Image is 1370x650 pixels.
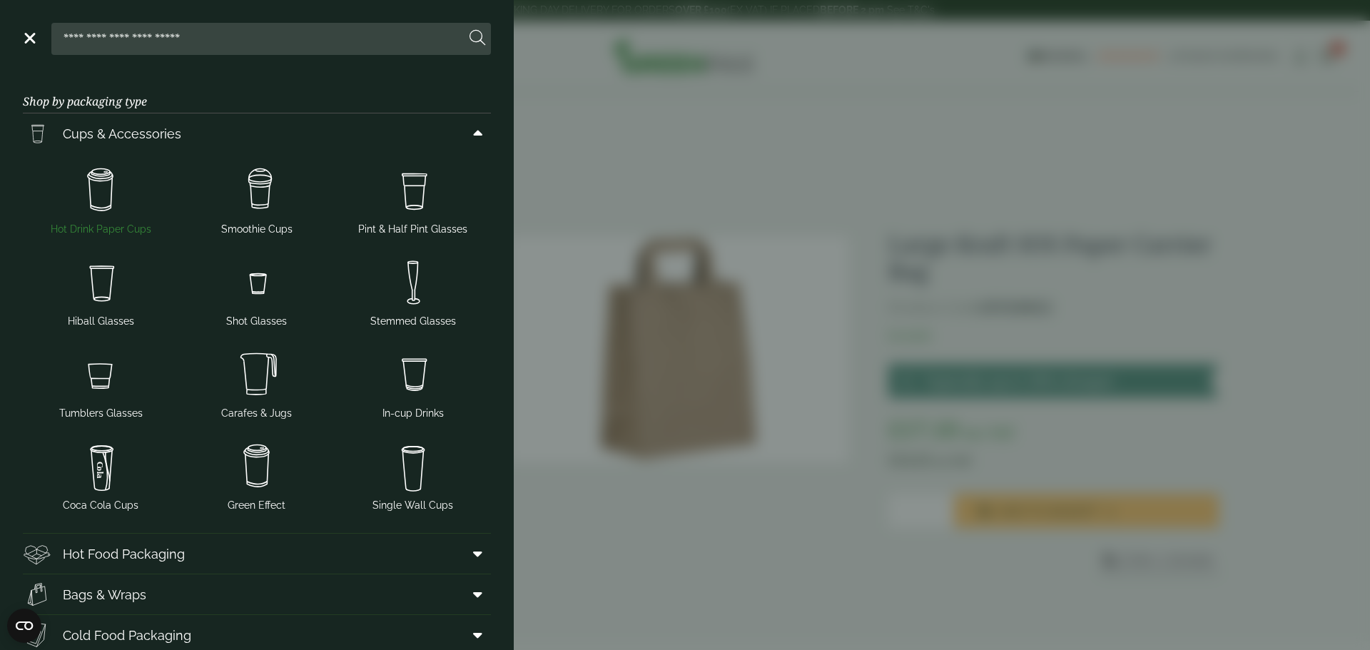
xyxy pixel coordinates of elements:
span: In-cup Drinks [382,406,444,421]
a: Carafes & Jugs [185,343,330,424]
a: Coca Cola Cups [29,435,173,516]
a: Smoothie Cups [185,159,330,240]
img: HotDrink_paperCup.svg [185,438,330,495]
span: Bags & Wraps [63,585,146,604]
span: Shot Glasses [226,314,287,329]
a: Cups & Accessories [23,113,491,153]
img: HotDrink_paperCup.svg [29,162,173,219]
a: Single Wall Cups [340,435,485,516]
img: Paper_carriers.svg [23,580,51,609]
a: Hot Food Packaging [23,534,491,574]
span: Hot Drink Paper Cups [51,222,151,237]
img: Smoothie_cups.svg [185,162,330,219]
a: Stemmed Glasses [340,251,485,332]
img: Tumbler_glass.svg [29,346,173,403]
span: Cups & Accessories [63,124,181,143]
img: cola.svg [29,438,173,495]
img: Incup_drinks.svg [340,346,485,403]
span: Hot Food Packaging [63,544,185,564]
button: Open CMP widget [7,609,41,643]
a: Hiball Glasses [29,251,173,332]
img: Hiball.svg [29,254,173,311]
span: Smoothie Cups [221,222,293,237]
img: Deli_box.svg [23,539,51,568]
img: PintNhalf_cup.svg [23,119,51,148]
a: Shot Glasses [185,251,330,332]
a: Pint & Half Pint Glasses [340,159,485,240]
img: plain-soda-cup.svg [340,438,485,495]
a: In-cup Drinks [340,343,485,424]
a: Tumblers Glasses [29,343,173,424]
a: Bags & Wraps [23,574,491,614]
span: Cold Food Packaging [63,626,191,645]
a: Hot Drink Paper Cups [29,159,173,240]
h3: Shop by packaging type [23,72,491,113]
span: Green Effect [228,498,285,513]
span: Single Wall Cups [372,498,453,513]
span: Coca Cola Cups [63,498,138,513]
span: Pint & Half Pint Glasses [358,222,467,237]
span: Stemmed Glasses [370,314,456,329]
a: Green Effect [185,435,330,516]
img: Shot_glass.svg [185,254,330,311]
img: PintNhalf_cup.svg [340,162,485,219]
span: Hiball Glasses [68,314,134,329]
span: Carafes & Jugs [221,406,292,421]
img: JugsNcaraffes.svg [185,346,330,403]
img: Stemmed_glass.svg [340,254,485,311]
span: Tumblers Glasses [59,406,143,421]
